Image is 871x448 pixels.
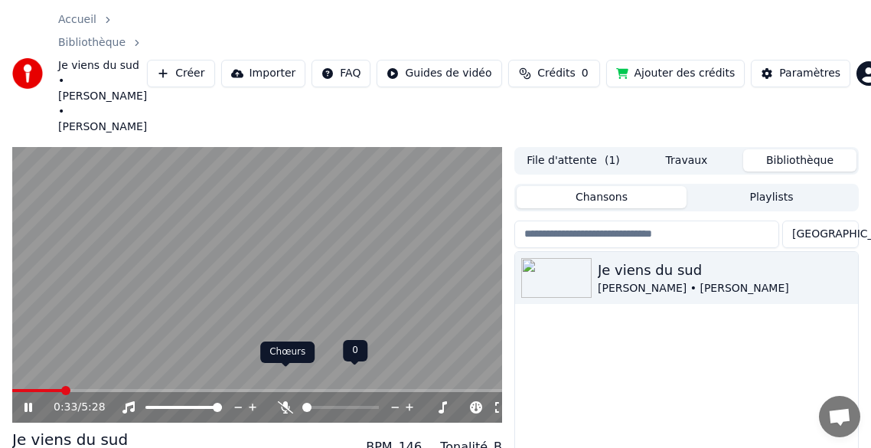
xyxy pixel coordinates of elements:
button: Playlists [687,186,856,208]
div: / [54,400,90,415]
button: Bibliothèque [743,149,856,172]
button: Importer [221,60,306,87]
img: youka [12,58,43,89]
span: Je viens du sud • [PERSON_NAME] • [PERSON_NAME] [58,58,147,135]
nav: breadcrumb [58,12,147,135]
button: Chansons [517,186,687,208]
div: Paramètres [779,66,840,81]
div: 0 [343,340,367,361]
button: Travaux [630,149,743,172]
span: ( 1 ) [605,153,620,168]
span: 0:33 [54,400,77,415]
span: 0 [582,66,589,81]
button: Créer [147,60,214,87]
div: Ouvrir le chat [819,396,860,437]
button: Guides de vidéo [377,60,501,87]
span: Crédits [537,66,575,81]
button: FAQ [312,60,370,87]
div: [PERSON_NAME] • [PERSON_NAME] [598,281,852,296]
button: File d'attente [517,149,630,172]
button: Ajouter des crédits [606,60,745,87]
button: Paramètres [751,60,850,87]
a: Accueil [58,12,96,28]
button: Crédits0 [508,60,600,87]
div: Chœurs [260,342,315,363]
a: Bibliothèque [58,35,126,51]
span: 5:28 [81,400,105,415]
div: Je viens du sud [598,260,852,281]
